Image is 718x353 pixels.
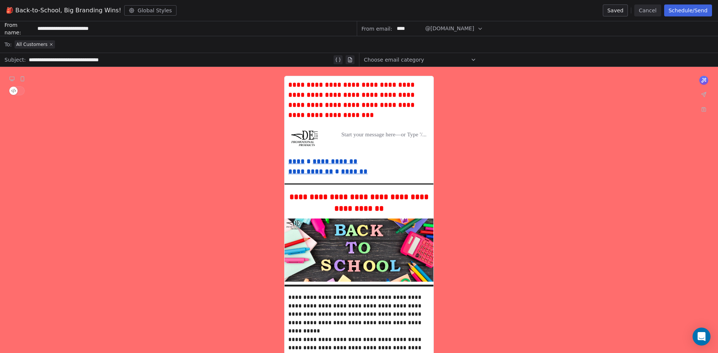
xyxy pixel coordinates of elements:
div: Open Intercom Messenger [693,328,711,346]
span: From email: [362,25,392,32]
span: @[DOMAIN_NAME] [425,25,474,32]
span: Choose email category [364,56,424,64]
button: Schedule/Send [664,4,712,16]
button: Saved [603,4,628,16]
button: Global Styles [124,5,177,16]
span: All Customers [16,41,47,47]
span: 🎒 Back-to-School, Big Branding Wins! [6,6,121,15]
span: To: [4,41,12,48]
span: From name: [4,21,34,36]
span: Subject: [4,56,26,66]
button: Cancel [634,4,661,16]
